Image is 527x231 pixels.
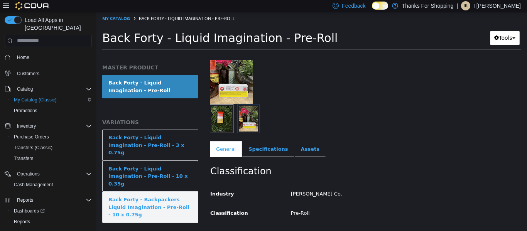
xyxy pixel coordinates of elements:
[6,20,241,33] span: Back Forty - Liquid Imagination - Pre-Roll
[146,130,198,146] a: Specifications
[6,4,34,10] a: My Catalog
[14,182,53,188] span: Cash Management
[189,195,430,209] div: Pre-Roll
[6,107,102,114] h5: VARIATIONS
[8,94,95,105] button: My Catalog (Classic)
[14,196,36,205] button: Reports
[14,219,30,225] span: Reports
[17,71,39,77] span: Customers
[14,69,42,78] a: Customers
[14,134,49,140] span: Purchase Orders
[14,84,92,94] span: Catalog
[11,206,48,216] a: Dashboards
[114,199,152,204] span: Classification
[2,121,95,132] button: Inventory
[11,143,56,152] a: Transfers (Classic)
[17,171,40,177] span: Operations
[456,1,458,10] p: |
[14,97,57,103] span: My Catalog (Classic)
[6,63,102,87] a: Back Forty - Liquid Imagination - Pre-Roll
[11,143,92,152] span: Transfers (Classic)
[14,155,33,162] span: Transfers
[402,1,454,10] p: Thanks For Shopping
[11,154,92,163] span: Transfers
[114,179,138,185] span: Industry
[11,206,92,216] span: Dashboards
[2,67,95,79] button: Customers
[11,180,92,189] span: Cash Management
[22,16,92,32] span: Load All Apps in [GEOGRAPHIC_DATA]
[8,132,95,142] button: Purchase Orders
[372,2,388,10] input: Dark Mode
[342,2,365,10] span: Feedback
[11,217,33,226] a: Reports
[8,216,95,227] button: Reports
[11,180,56,189] a: Cash Management
[12,122,96,145] div: Back Forty - Liquid Imagination - Pre-Roll - 3 x 0.75g
[8,153,95,164] button: Transfers
[2,169,95,179] button: Operations
[15,2,50,10] img: Cova
[14,121,92,131] span: Inventory
[11,95,60,105] a: My Catalog (Classic)
[394,19,423,34] button: Tools
[11,132,92,142] span: Purchase Orders
[14,68,92,78] span: Customers
[2,52,95,63] button: Home
[11,106,41,115] a: Promotions
[14,169,92,179] span: Operations
[14,108,37,114] span: Promotions
[8,206,95,216] a: Dashboards
[14,52,92,62] span: Home
[189,176,430,189] div: [PERSON_NAME] Co.
[14,196,92,205] span: Reports
[12,184,96,207] div: Back Forty - Backpackers Liquid Imagination - Pre-Roll - 10 x 0.75g
[11,154,36,163] a: Transfers
[113,35,157,93] img: 150
[6,52,102,59] h5: MASTER PRODUCT
[12,153,96,176] div: Back Forty - Liquid Imagination - Pre-Roll - 10 x 0.35g
[42,4,139,10] span: Back Forty - Liquid Imagination - Pre-Roll
[17,123,36,129] span: Inventory
[17,86,33,92] span: Catalog
[8,105,95,116] button: Promotions
[14,84,36,94] button: Catalog
[14,53,32,62] a: Home
[198,130,229,146] a: Assets
[17,197,33,203] span: Reports
[114,154,424,166] h2: Classification
[14,208,45,214] span: Dashboards
[11,217,92,226] span: Reports
[463,1,468,10] span: IK
[8,179,95,190] button: Cash Management
[2,195,95,206] button: Reports
[14,169,43,179] button: Operations
[113,130,145,146] a: General
[461,1,470,10] div: I Kirk
[8,142,95,153] button: Transfers (Classic)
[11,106,92,115] span: Promotions
[14,145,52,151] span: Transfers (Classic)
[14,121,39,131] button: Inventory
[11,132,52,142] a: Purchase Orders
[473,1,521,10] p: I [PERSON_NAME]
[2,84,95,94] button: Catalog
[11,95,92,105] span: My Catalog (Classic)
[17,54,29,61] span: Home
